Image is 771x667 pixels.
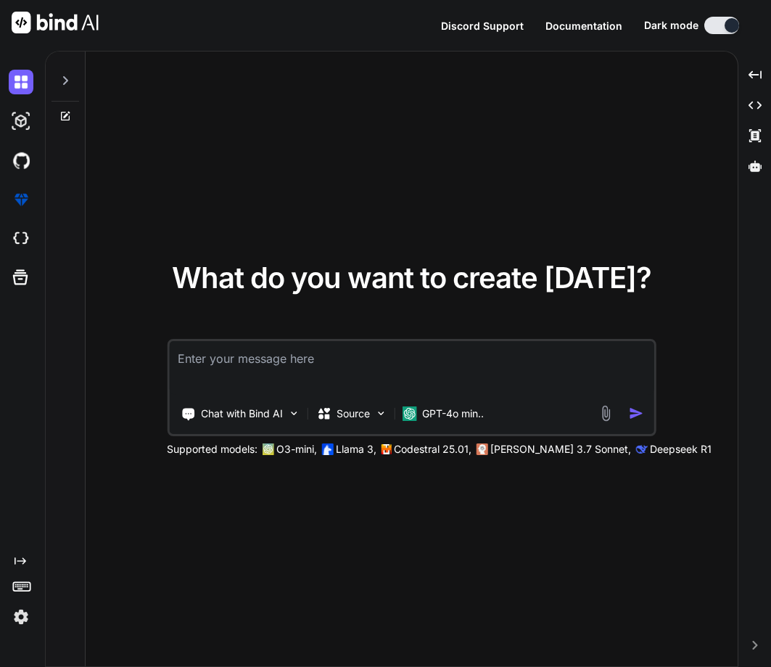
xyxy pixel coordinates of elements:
p: Supported models: [167,442,257,457]
img: Pick Tools [287,407,300,420]
p: O3-mini, [276,442,317,457]
img: premium [9,187,33,212]
img: Mistral-AI [381,444,391,454]
img: cloudideIcon [9,226,33,251]
img: darkChat [9,70,33,94]
img: darkAi-studio [9,109,33,134]
span: What do you want to create [DATE]? [172,260,651,295]
p: Llama 3, [336,442,376,457]
img: Pick Models [374,407,387,420]
img: claude [476,443,487,455]
p: Deepseek R1 [650,442,712,457]
button: Documentation [545,18,622,33]
p: Chat with Bind AI [201,406,283,421]
img: GPT-4o mini [402,406,416,421]
img: Llama2 [321,443,333,455]
img: attachment [598,405,614,422]
p: GPT-4o min.. [422,406,484,421]
img: Bind AI [12,12,99,33]
img: settings [9,605,33,629]
span: Discord Support [441,20,524,32]
img: claude [635,443,647,455]
p: Codestral 25.01, [394,442,471,457]
img: GPT-4 [262,443,273,455]
img: githubDark [9,148,33,173]
img: icon [629,406,644,421]
p: Source [337,406,370,421]
button: Discord Support [441,18,524,33]
span: Dark mode [644,18,698,33]
p: [PERSON_NAME] 3.7 Sonnet, [490,442,631,457]
span: Documentation [545,20,622,32]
